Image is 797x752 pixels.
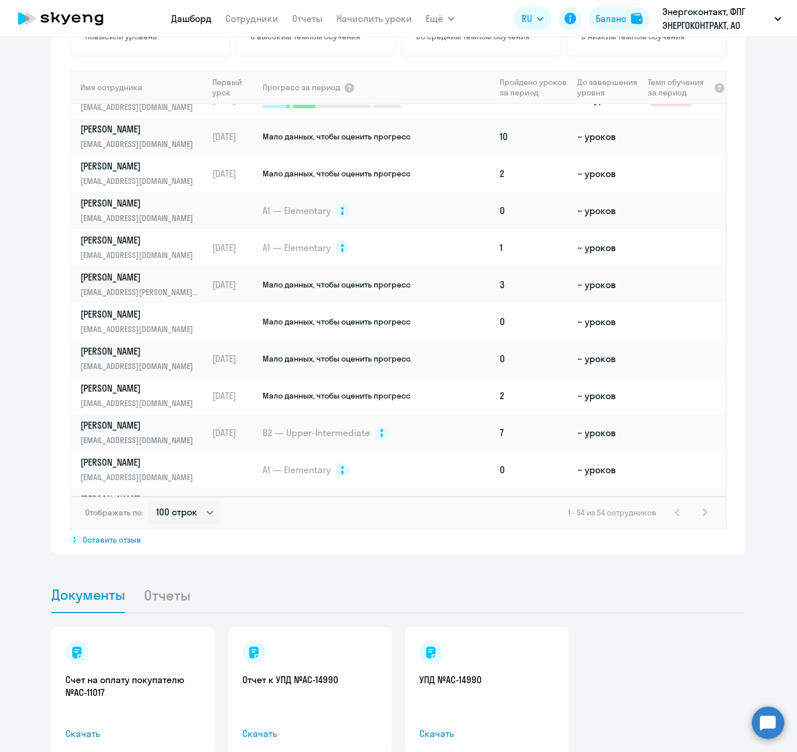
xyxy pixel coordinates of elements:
p: [EMAIL_ADDRESS][DOMAIN_NAME] [80,360,200,373]
a: Счет на оплату покупателю №AC-11017 [65,673,201,699]
td: [DATE] [208,266,261,303]
th: Первый урок [208,71,261,104]
p: [EMAIL_ADDRESS][PERSON_NAME][DOMAIN_NAME] [80,286,200,298]
td: ~ уроков [573,266,643,303]
span: B2 — Upper-Intermediate [263,426,370,439]
a: [PERSON_NAME][EMAIL_ADDRESS][DOMAIN_NAME] [80,160,207,187]
td: ~ уроков [573,118,643,155]
a: [PERSON_NAME][EMAIL_ADDRESS][PERSON_NAME][DOMAIN_NAME] [80,271,207,298]
button: Энергоконтакт, ФПГ ЭНЕРГОКОНТРАКТ, АО [656,5,787,32]
a: Отчеты [292,13,323,24]
p: [EMAIL_ADDRESS][DOMAIN_NAME] [80,323,200,336]
span: Мало данных, чтобы оценить прогресс [263,168,411,179]
p: [PERSON_NAME] [80,234,200,246]
span: Темп обучения за период [648,77,710,98]
a: [PERSON_NAME][EMAIL_ADDRESS][DOMAIN_NAME] [80,493,207,521]
td: ~ уроков [573,488,643,525]
td: 3 [495,266,573,303]
p: [EMAIL_ADDRESS][DOMAIN_NAME] [80,397,200,410]
span: Мало данных, чтобы оценить прогресс [263,316,411,327]
td: 4 [495,488,573,525]
td: [DATE] [208,155,261,192]
span: Скачать [419,727,555,740]
a: Начислить уроки [337,13,412,24]
ul: Tabs [51,577,746,613]
p: [PERSON_NAME] [80,345,200,357]
p: [PERSON_NAME] [80,308,200,320]
p: Энергоконтакт, ФПГ ЭНЕРГОКОНТРАКТ, АО [662,5,770,32]
p: [EMAIL_ADDRESS][DOMAIN_NAME] [80,434,200,447]
td: [DATE] [208,118,261,155]
td: 2 [495,377,573,414]
p: [EMAIL_ADDRESS][DOMAIN_NAME] [80,138,200,150]
button: RU [514,7,552,30]
p: [PERSON_NAME] [80,160,200,172]
span: Прогресс за период [263,82,340,93]
td: ~ уроков [573,155,643,192]
td: [DATE] [208,229,261,266]
span: Мало данных, чтобы оценить прогресс [263,131,411,142]
span: Документы [51,586,125,603]
td: 0 [495,192,573,229]
td: ~ уроков [573,303,643,340]
span: A1 — Elementary [263,241,331,254]
p: [EMAIL_ADDRESS][DOMAIN_NAME] [80,212,200,224]
span: Мало данных, чтобы оценить прогресс [263,279,411,290]
td: 10 [495,118,573,155]
td: 0 [495,451,573,488]
td: ~ уроков [573,451,643,488]
a: [PERSON_NAME][EMAIL_ADDRESS][DOMAIN_NAME] [80,308,207,336]
span: Скачать [65,727,201,740]
a: [PERSON_NAME][EMAIL_ADDRESS][DOMAIN_NAME] [80,234,207,261]
a: Отчет к УПД №AC-14990 [242,673,378,686]
span: Оставить отзыв [83,534,141,545]
a: [PERSON_NAME][EMAIL_ADDRESS][DOMAIN_NAME] [80,456,207,484]
span: Ещё [426,12,443,25]
button: Ещё [426,7,455,30]
td: ~ уроков [573,377,643,414]
p: [PERSON_NAME] [80,197,200,209]
a: Дашборд [171,13,212,24]
td: 7 [495,414,573,451]
span: 1 - 54 из 54 сотрудников [568,507,656,518]
td: ~ уроков [573,414,643,451]
td: [DATE] [208,377,261,414]
span: Скачать [242,727,378,740]
td: ~ уроков [573,229,643,266]
td: [DATE] [208,340,261,377]
button: Балансbalance [589,7,650,30]
a: [PERSON_NAME][EMAIL_ADDRESS][DOMAIN_NAME] [80,345,207,373]
td: [DATE] [208,488,261,525]
p: [PERSON_NAME] [80,382,200,395]
th: Пройдено уроков за период [495,71,573,104]
span: Отображать по: [85,507,143,518]
span: Мало данных, чтобы оценить прогресс [263,353,411,364]
p: [EMAIL_ADDRESS][DOMAIN_NAME] [80,471,200,484]
a: [PERSON_NAME][EMAIL_ADDRESS][DOMAIN_NAME] [80,197,207,224]
a: Сотрудники [226,13,278,24]
span: A1 — Elementary [263,204,331,217]
a: [PERSON_NAME][EMAIL_ADDRESS][DOMAIN_NAME] [80,382,207,410]
p: [PERSON_NAME] [80,271,200,283]
td: ~ уроков [573,340,643,377]
p: [EMAIL_ADDRESS][DOMAIN_NAME] [80,175,200,187]
p: [PERSON_NAME] [80,456,200,469]
td: ~ уроков [573,192,643,229]
td: [DATE] [208,414,261,451]
p: [PERSON_NAME] [80,419,200,432]
th: До завершения уровня [573,71,643,104]
p: [EMAIL_ADDRESS][DOMAIN_NAME] [80,101,200,113]
th: Имя сотрудника [71,71,208,104]
span: Мало данных, чтобы оценить прогресс [263,390,411,401]
td: 2 [495,155,573,192]
img: balance [631,13,643,24]
a: УПД №AC-14990 [419,673,555,686]
td: 0 [495,303,573,340]
span: A1 — Elementary [263,463,331,476]
p: [PERSON_NAME] [80,493,200,506]
div: Баланс [596,12,626,25]
a: [PERSON_NAME][EMAIL_ADDRESS][DOMAIN_NAME] [80,419,207,447]
p: [EMAIL_ADDRESS][DOMAIN_NAME] [80,249,200,261]
td: 0 [495,340,573,377]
